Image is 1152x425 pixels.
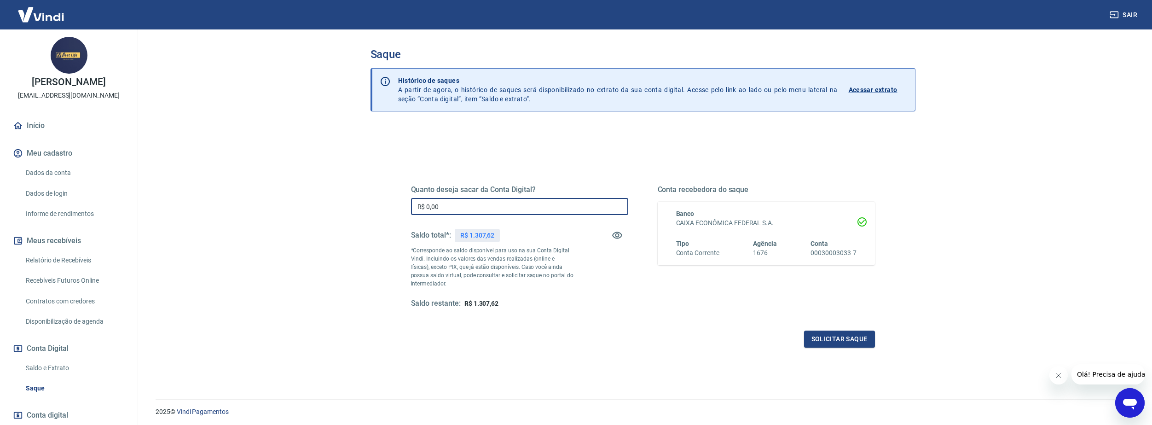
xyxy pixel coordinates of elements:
[411,299,461,309] h5: Saldo restante:
[11,143,127,163] button: Meu cadastro
[11,0,71,29] img: Vindi
[22,292,127,311] a: Contratos com credores
[11,338,127,359] button: Conta Digital
[1115,388,1145,418] iframe: Botão para abrir a janela de mensagens
[753,240,777,247] span: Agência
[658,185,875,194] h5: Conta recebedora do saque
[804,331,875,348] button: Solicitar saque
[1071,364,1145,384] iframe: Mensagem da empresa
[18,91,120,100] p: [EMAIL_ADDRESS][DOMAIN_NAME]
[11,231,127,251] button: Meus recebíveis
[398,76,838,85] p: Histórico de saques
[676,218,857,228] h6: CAIXA ECONÔMICA FEDERAL S.A.
[156,407,1130,417] p: 2025 ©
[676,210,695,217] span: Banco
[1049,366,1068,384] iframe: Fechar mensagem
[810,248,856,258] h6: 00030003033-7
[411,246,574,288] p: *Corresponde ao saldo disponível para uso na sua Conta Digital Vindi. Incluindo os valores das ve...
[22,251,127,270] a: Relatório de Recebíveis
[22,359,127,378] a: Saldo e Extrato
[460,231,494,240] p: R$ 1.307,62
[51,37,87,74] img: d108a847-90b3-412f-a4ea-8241d1babe14.jpeg
[676,248,719,258] h6: Conta Corrente
[370,48,915,61] h3: Saque
[11,116,127,136] a: Início
[22,184,127,203] a: Dados de login
[32,77,105,87] p: [PERSON_NAME]
[676,240,689,247] span: Tipo
[6,6,77,14] span: Olá! Precisa de ajuda?
[22,204,127,223] a: Informe de rendimentos
[810,240,828,247] span: Conta
[177,408,229,415] a: Vindi Pagamentos
[849,76,908,104] a: Acessar extrato
[22,379,127,398] a: Saque
[27,409,68,422] span: Conta digital
[753,248,777,258] h6: 1676
[1108,6,1141,23] button: Sair
[849,85,897,94] p: Acessar extrato
[22,163,127,182] a: Dados da conta
[22,312,127,331] a: Disponibilização de agenda
[411,185,628,194] h5: Quanto deseja sacar da Conta Digital?
[398,76,838,104] p: A partir de agora, o histórico de saques será disponibilizado no extrato da sua conta digital. Ac...
[22,271,127,290] a: Recebíveis Futuros Online
[411,231,451,240] h5: Saldo total*:
[464,300,498,307] span: R$ 1.307,62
